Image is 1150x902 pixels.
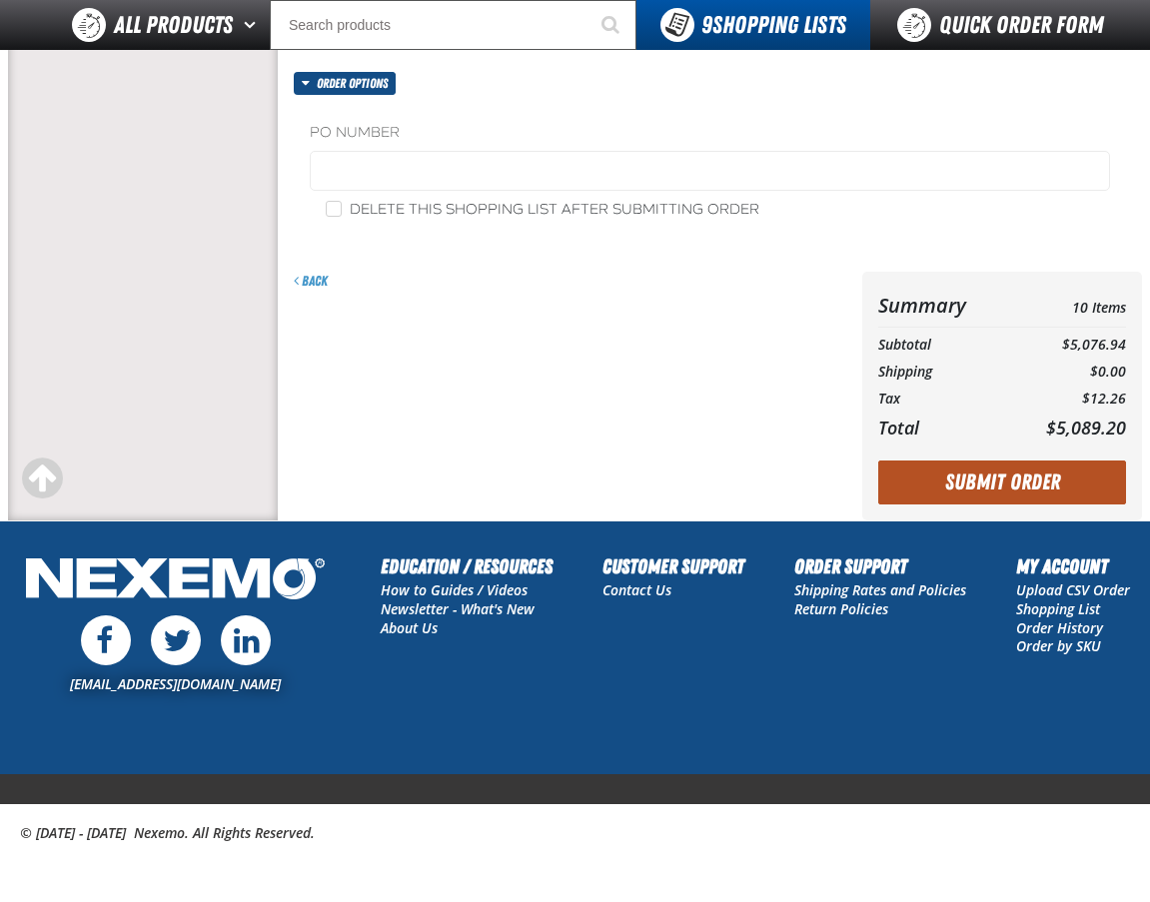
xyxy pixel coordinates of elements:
[878,386,1008,413] th: Tax
[1046,416,1126,440] span: $5,089.20
[1008,332,1126,359] td: $5,076.94
[381,580,528,599] a: How to Guides / Videos
[1008,288,1126,323] td: 10 Items
[1008,359,1126,386] td: $0.00
[381,599,535,618] a: Newsletter - What's New
[794,599,888,618] a: Return Policies
[701,11,712,39] strong: 9
[20,551,331,610] img: Nexemo Logo
[1008,386,1126,413] td: $12.26
[878,412,1008,444] th: Total
[317,72,396,95] span: Order options
[1016,599,1100,618] a: Shopping List
[381,618,438,637] a: About Us
[602,551,744,581] h2: Customer Support
[1016,618,1103,637] a: Order History
[878,460,1126,504] button: Submit Order
[602,580,671,599] a: Contact Us
[794,551,966,581] h2: Order Support
[878,332,1008,359] th: Subtotal
[294,273,328,289] a: Back
[381,551,553,581] h2: Education / Resources
[310,124,1110,143] label: PO Number
[794,580,966,599] a: Shipping Rates and Policies
[1016,636,1101,655] a: Order by SKU
[326,201,342,217] input: Delete this shopping list after submitting order
[1016,580,1130,599] a: Upload CSV Order
[878,288,1008,323] th: Summary
[20,456,64,500] div: Scroll to the top
[326,201,759,220] label: Delete this shopping list after submitting order
[70,674,281,693] a: [EMAIL_ADDRESS][DOMAIN_NAME]
[114,7,233,43] span: All Products
[1016,551,1130,581] h2: My Account
[294,72,396,95] button: Order options
[701,11,846,39] span: Shopping Lists
[878,359,1008,386] th: Shipping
